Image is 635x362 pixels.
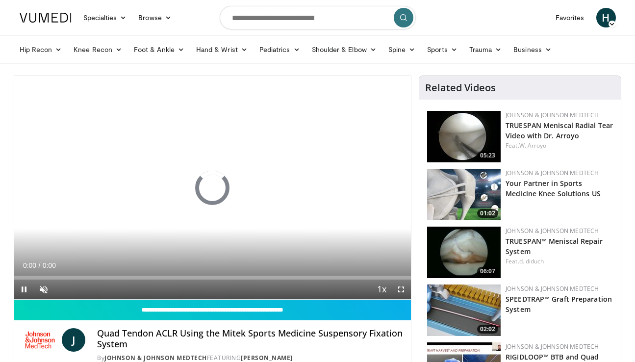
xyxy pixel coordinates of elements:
span: 05:23 [477,151,498,160]
span: 0:00 [23,261,36,269]
a: Business [508,40,558,59]
a: Spine [382,40,421,59]
a: Johnson & Johnson MedTech [104,354,207,362]
a: [PERSON_NAME] [241,354,293,362]
div: Feat. [506,141,613,150]
button: Playback Rate [372,280,391,299]
a: SPEEDTRAP™ Graft Preparation System [506,294,612,314]
span: / [39,261,41,269]
a: Specialties [77,8,133,27]
a: Favorites [550,8,590,27]
span: 01:02 [477,209,498,218]
button: Unmute [34,280,53,299]
a: Johnson & Johnson MedTech [506,111,599,119]
img: a9cbc79c-1ae4-425c-82e8-d1f73baa128b.150x105_q85_crop-smart_upscale.jpg [427,111,501,162]
h4: Related Videos [425,82,496,94]
video-js: Video Player [14,76,411,300]
h4: Quad Tendon ACLR Using the Mitek Sports Medicine Suspensory Fixation System [97,328,403,349]
span: 02:02 [477,325,498,334]
a: 02:02 [427,284,501,336]
span: 06:07 [477,267,498,276]
img: VuMedi Logo [20,13,72,23]
a: TRUESPAN™ Meniscal Repair System [506,236,603,256]
a: 06:07 [427,227,501,278]
a: W. Arroyo [519,141,547,150]
a: Pediatrics [254,40,306,59]
img: Johnson & Johnson MedTech [22,328,58,352]
a: 01:02 [427,169,501,220]
div: Progress Bar [14,276,411,280]
a: Johnson & Johnson MedTech [506,227,599,235]
a: J [62,328,85,352]
a: Your Partner in Sports Medicine Knee Solutions US [506,179,601,198]
img: 0543fda4-7acd-4b5c-b055-3730b7e439d4.150x105_q85_crop-smart_upscale.jpg [427,169,501,220]
a: Johnson & Johnson MedTech [506,169,599,177]
img: a46a2fe1-2704-4a9e-acc3-1c278068f6c4.150x105_q85_crop-smart_upscale.jpg [427,284,501,336]
a: Browse [132,8,178,27]
a: Hand & Wrist [190,40,254,59]
a: Johnson & Johnson MedTech [506,284,599,293]
span: 0:00 [43,261,56,269]
a: Sports [421,40,463,59]
img: e42d750b-549a-4175-9691-fdba1d7a6a0f.150x105_q85_crop-smart_upscale.jpg [427,227,501,278]
div: Feat. [506,257,613,266]
a: Shoulder & Elbow [306,40,382,59]
a: Johnson & Johnson MedTech [506,342,599,351]
a: Foot & Ankle [128,40,190,59]
button: Fullscreen [391,280,411,299]
a: Knee Recon [68,40,128,59]
a: d. diduch [519,257,544,265]
a: TRUESPAN Meniscal Radial Tear Video with Dr. Arroyo [506,121,613,140]
a: Trauma [463,40,508,59]
a: H [596,8,616,27]
a: 05:23 [427,111,501,162]
a: Hip Recon [14,40,68,59]
button: Pause [14,280,34,299]
input: Search topics, interventions [220,6,416,29]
